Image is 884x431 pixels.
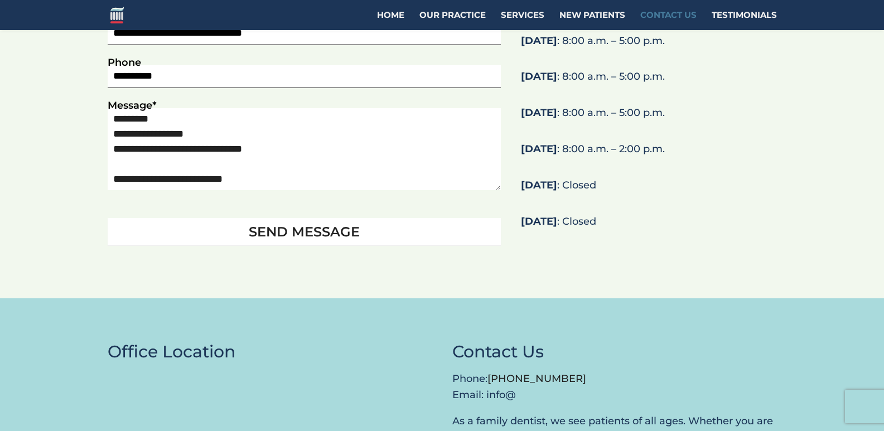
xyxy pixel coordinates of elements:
[377,11,404,30] a: Home
[108,338,432,371] h2: Office Location
[521,106,557,119] strong: [DATE]
[521,70,557,83] strong: [DATE]
[640,11,697,30] a: Contact Us
[452,371,777,403] p: Phone: Email: info@
[521,215,557,227] strong: [DATE]
[521,35,557,47] strong: [DATE]
[521,177,776,204] p: : Closed
[559,11,625,30] a: New Patients
[521,69,776,95] p: : 8:00 a.m. – 5:00 p.m.
[521,143,557,155] strong: [DATE]
[110,7,124,23] img: Aderman Family Dentistry
[487,372,586,385] a: [PHONE_NUMBER]
[521,33,776,59] p: : 8:00 a.m. – 5:00 p.m.
[521,105,776,131] p: : 8:00 a.m. – 5:00 p.m.
[501,11,544,30] a: Services
[419,11,486,30] a: Our Practice
[521,214,776,230] p: : Closed
[712,11,777,30] a: Testimonials
[521,179,557,191] strong: [DATE]
[452,338,777,371] h2: Contact Us
[521,141,776,167] p: : 8:00 a.m. – 2:00 p.m.
[108,218,501,245] button: Send Message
